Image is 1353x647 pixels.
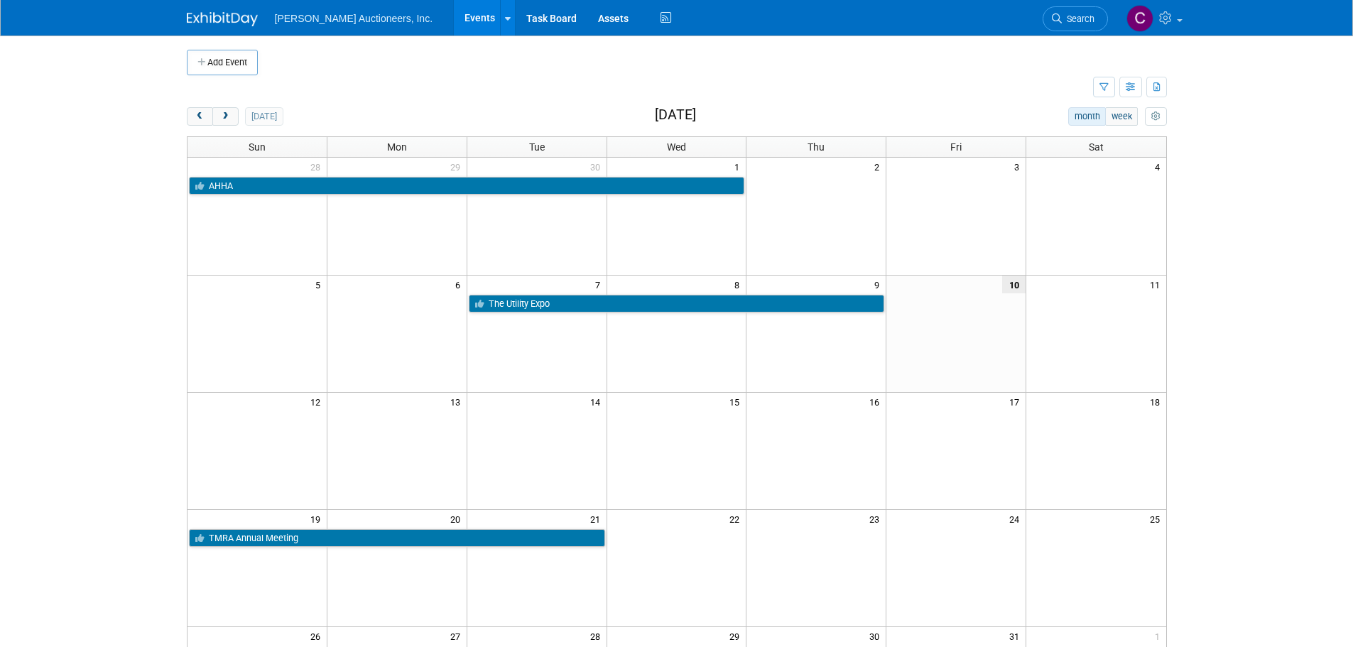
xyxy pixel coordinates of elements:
[873,158,886,175] span: 2
[728,393,746,411] span: 15
[589,627,607,645] span: 28
[245,107,283,126] button: [DATE]
[1145,107,1166,126] button: myCustomButton
[1002,276,1026,293] span: 10
[589,158,607,175] span: 30
[589,510,607,528] span: 21
[873,276,886,293] span: 9
[529,141,545,153] span: Tue
[868,393,886,411] span: 16
[1043,6,1108,31] a: Search
[189,529,605,548] a: TMRA Annual Meeting
[1008,510,1026,528] span: 24
[1148,393,1166,411] span: 18
[589,393,607,411] span: 14
[1153,158,1166,175] span: 4
[309,393,327,411] span: 12
[1126,5,1153,32] img: Cyndi Wade
[449,158,467,175] span: 29
[1105,107,1138,126] button: week
[1151,112,1161,121] i: Personalize Calendar
[187,12,258,26] img: ExhibitDay
[1013,158,1026,175] span: 3
[1068,107,1106,126] button: month
[275,13,433,24] span: [PERSON_NAME] Auctioneers, Inc.
[667,141,686,153] span: Wed
[1008,393,1026,411] span: 17
[449,627,467,645] span: 27
[449,393,467,411] span: 13
[187,107,213,126] button: prev
[469,295,885,313] a: The Utility Expo
[733,276,746,293] span: 8
[309,158,327,175] span: 28
[1148,276,1166,293] span: 11
[309,627,327,645] span: 26
[449,510,467,528] span: 20
[808,141,825,153] span: Thu
[187,50,258,75] button: Add Event
[1008,627,1026,645] span: 31
[1148,510,1166,528] span: 25
[594,276,607,293] span: 7
[868,510,886,528] span: 23
[309,510,327,528] span: 19
[728,510,746,528] span: 22
[733,158,746,175] span: 1
[868,627,886,645] span: 30
[728,627,746,645] span: 29
[1153,627,1166,645] span: 1
[314,276,327,293] span: 5
[387,141,407,153] span: Mon
[249,141,266,153] span: Sun
[189,177,745,195] a: AHHA
[1089,141,1104,153] span: Sat
[454,276,467,293] span: 6
[950,141,962,153] span: Fri
[1062,13,1094,24] span: Search
[212,107,239,126] button: next
[655,107,696,123] h2: [DATE]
